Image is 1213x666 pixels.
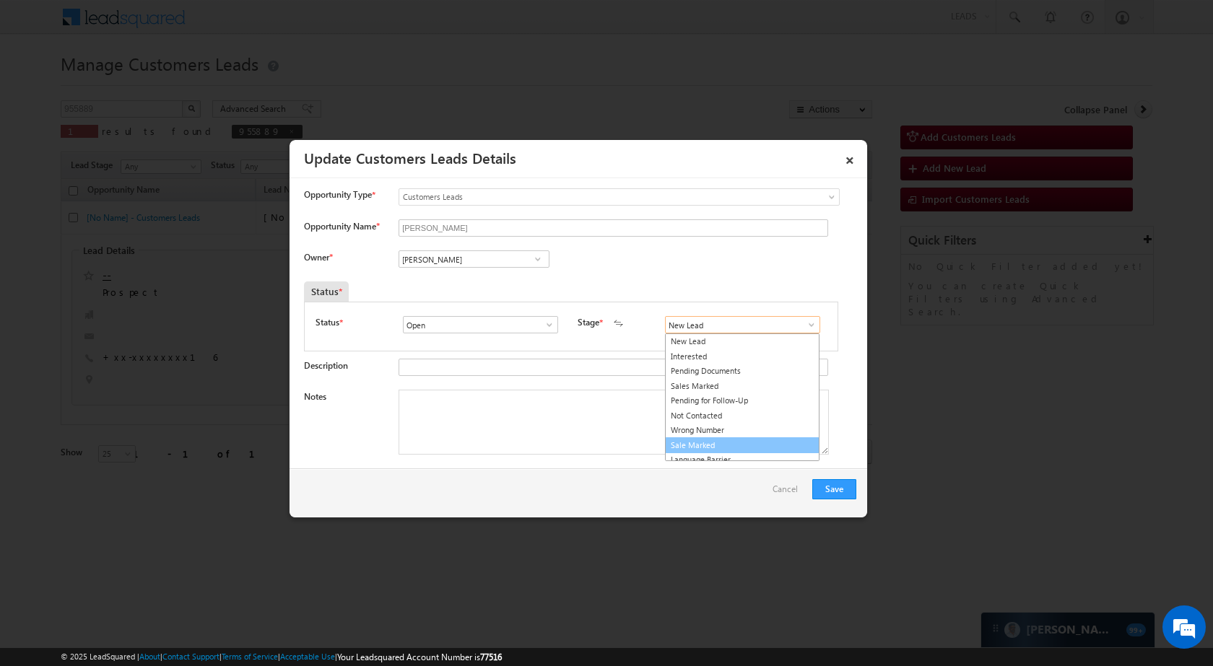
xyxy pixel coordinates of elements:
[666,393,819,408] a: Pending for Follow-Up
[480,652,502,662] span: 77516
[665,437,819,454] a: Sale Marked
[666,423,819,438] a: Wrong Number
[665,316,820,333] input: Type to Search
[812,479,856,499] button: Save
[75,76,243,95] div: Chat with us now
[536,317,555,332] a: Show All Items
[799,317,817,332] a: Show All Items
[304,252,332,263] label: Owner
[237,7,271,42] div: Minimize live chat window
[399,250,549,268] input: Type to Search
[304,188,372,201] span: Opportunity Type
[399,188,840,206] a: Customers Leads
[162,652,219,661] a: Contact Support
[666,379,819,394] a: Sales Marked
[316,316,339,329] label: Status
[139,652,160,661] a: About
[403,316,558,333] input: Type to Search
[280,652,335,661] a: Acceptable Use
[304,221,379,232] label: Opportunity Name
[399,190,781,203] span: Customers Leads
[304,147,516,167] a: Update Customers Leads Details
[304,391,326,402] label: Notes
[337,652,502,662] span: Your Leadsquared Account Number is
[61,650,502,664] span: © 2025 LeadSquared | | | | |
[304,281,349,302] div: Status
[838,145,862,170] a: ×
[773,479,805,507] a: Cancel
[222,652,278,661] a: Terms of Service
[666,408,819,424] a: Not Contacted
[666,452,819,468] a: Language Barrier
[529,252,547,266] a: Show All Items
[19,133,264,432] textarea: Type your message and hit 'Enter'
[666,334,819,349] a: New Lead
[578,316,599,329] label: Stage
[25,76,61,95] img: d_60004797649_company_0_60004797649
[304,360,348,371] label: Description
[666,349,819,364] a: Interested
[666,364,819,379] a: Pending Documents
[196,444,262,464] em: Start Chat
